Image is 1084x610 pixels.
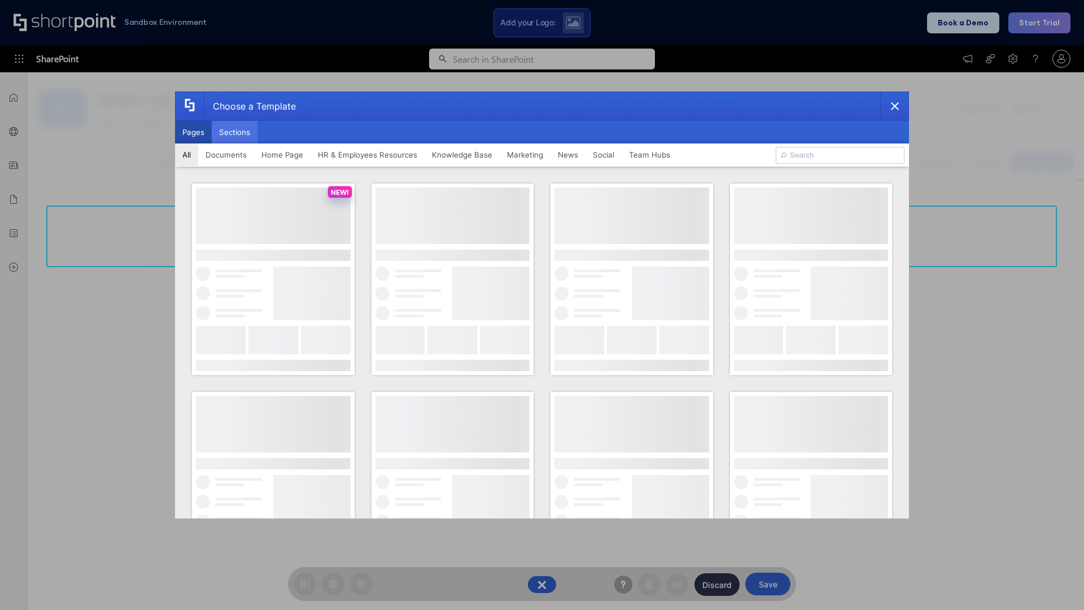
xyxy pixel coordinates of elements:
button: HR & Employees Resources [311,143,425,166]
button: Team Hubs [622,143,677,166]
div: template selector [175,91,909,518]
button: News [550,143,585,166]
button: Home Page [254,143,311,166]
p: NEW! [331,188,349,197]
button: Sections [212,121,257,143]
button: Marketing [500,143,550,166]
input: Search [776,147,904,164]
div: Choose a Template [204,92,296,120]
iframe: Chat Widget [1028,556,1084,610]
button: All [175,143,198,166]
button: Knowledge Base [425,143,500,166]
button: Social [585,143,622,166]
button: Pages [175,121,212,143]
button: Documents [198,143,254,166]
